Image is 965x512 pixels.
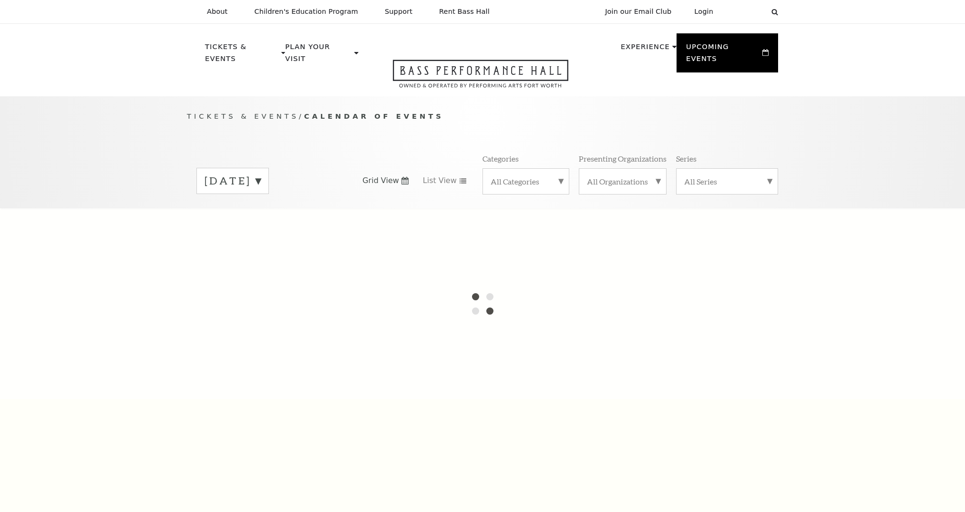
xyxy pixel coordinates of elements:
span: List View [423,175,457,186]
select: Select: [729,7,762,16]
label: All Series [684,176,770,186]
p: Rent Bass Hall [439,8,490,16]
p: Plan Your Visit [285,41,352,70]
span: Calendar of Events [304,112,444,120]
p: Children's Education Program [254,8,358,16]
span: Grid View [362,175,399,186]
p: / [187,111,778,123]
p: Upcoming Events [686,41,760,70]
label: All Categories [491,176,561,186]
label: [DATE] [205,174,261,188]
p: Experience [621,41,670,58]
p: Presenting Organizations [579,154,667,164]
span: Tickets & Events [187,112,299,120]
label: All Organizations [587,176,658,186]
p: Tickets & Events [205,41,279,70]
p: Series [676,154,697,164]
p: Support [385,8,412,16]
p: Categories [482,154,519,164]
p: About [207,8,227,16]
